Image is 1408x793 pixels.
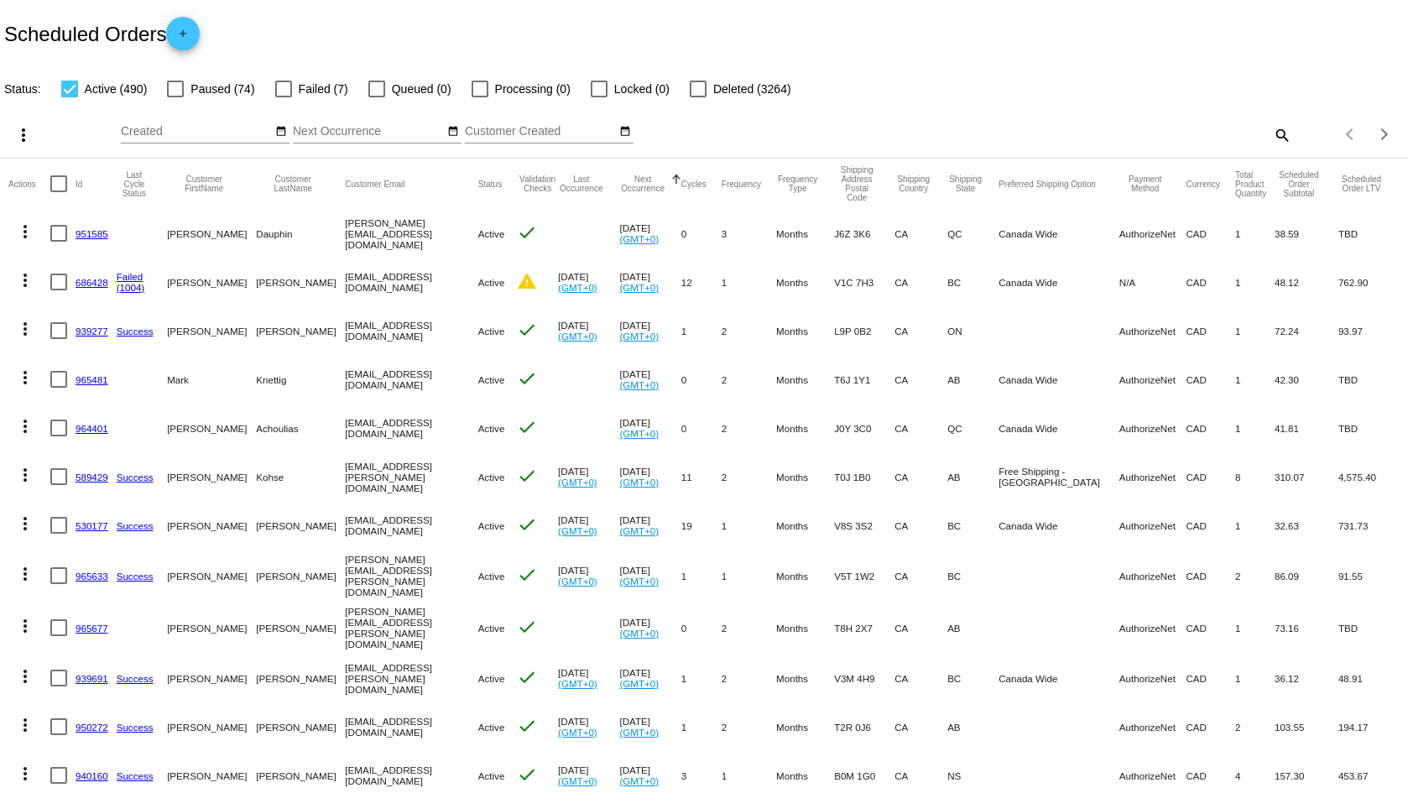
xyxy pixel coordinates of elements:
a: 965677 [76,623,108,634]
input: Created [121,125,272,138]
mat-cell: [PERSON_NAME] [167,258,256,306]
mat-cell: 42.30 [1275,355,1338,404]
a: (GMT+0) [619,628,659,639]
mat-cell: 86.09 [1275,550,1338,602]
mat-icon: add [173,28,193,48]
button: Change sorting for Frequency [722,179,761,189]
mat-cell: BC [947,550,999,602]
button: Change sorting for NextOccurrenceUtc [619,175,665,193]
mat-cell: [PERSON_NAME][EMAIL_ADDRESS][DOMAIN_NAME] [345,209,477,258]
a: Success [117,722,154,733]
mat-cell: TBD [1338,209,1400,258]
mat-cell: 2 [722,654,776,702]
mat-cell: Months [776,654,834,702]
mat-icon: check [517,368,537,389]
mat-cell: [DATE] [619,501,681,550]
mat-cell: CAD [1186,452,1236,501]
a: 950272 [76,722,108,733]
a: 965481 [76,374,108,385]
mat-cell: [DATE] [558,258,619,306]
input: Next Occurrence [293,125,444,138]
mat-cell: 1 [1235,306,1275,355]
mat-cell: AuthorizeNet [1119,209,1186,258]
span: Locked (0) [614,79,670,99]
mat-cell: 2 [722,702,776,751]
a: (GMT+0) [558,678,597,689]
a: (GMT+0) [619,331,659,342]
mat-cell: 310.07 [1275,452,1338,501]
mat-cell: Months [776,702,834,751]
mat-cell: [EMAIL_ADDRESS][DOMAIN_NAME] [345,258,477,306]
mat-cell: AuthorizeNet [1119,654,1186,702]
a: (GMT+0) [558,775,597,786]
button: Change sorting for ShippingState [947,175,983,193]
mat-cell: QC [947,404,999,452]
mat-cell: T0J 1B0 [834,452,894,501]
mat-cell: J6Z 3K6 [834,209,894,258]
a: 940160 [76,770,108,781]
mat-cell: 19 [681,501,722,550]
mat-cell: Kohse [256,452,345,501]
mat-cell: [DATE] [619,452,681,501]
mat-cell: [DATE] [558,550,619,602]
mat-cell: 731.73 [1338,501,1400,550]
mat-cell: CA [894,702,947,751]
mat-cell: 0 [681,602,722,654]
mat-cell: [EMAIL_ADDRESS][DOMAIN_NAME] [345,355,477,404]
mat-cell: BC [947,501,999,550]
mat-cell: CAD [1186,654,1236,702]
mat-cell: AuthorizeNet [1119,602,1186,654]
mat-cell: [DATE] [619,654,681,702]
mat-icon: warning [517,271,537,291]
mat-cell: 1 [1235,209,1275,258]
mat-cell: [DATE] [558,654,619,702]
mat-icon: more_vert [15,715,35,735]
a: (GMT+0) [619,775,659,786]
mat-cell: 2 [1235,550,1275,602]
mat-icon: search [1271,122,1291,148]
mat-cell: Months [776,501,834,550]
mat-icon: more_vert [15,514,35,534]
mat-cell: 0 [681,209,722,258]
mat-cell: BC [947,258,999,306]
mat-cell: 762.90 [1338,258,1400,306]
button: Change sorting for PaymentMethod.Type [1119,175,1171,193]
mat-cell: Months [776,602,834,654]
mat-cell: [DATE] [558,306,619,355]
mat-icon: more_vert [15,564,35,584]
a: (GMT+0) [619,233,659,244]
mat-cell: 4,575.40 [1338,452,1400,501]
mat-cell: 2 [722,452,776,501]
mat-cell: 1 [1235,501,1275,550]
mat-cell: [PERSON_NAME] [167,209,256,258]
mat-cell: 194.17 [1338,702,1400,751]
a: (GMT+0) [619,576,659,587]
span: Active [478,423,505,434]
mat-cell: ON [947,306,999,355]
mat-header-cell: Validation Checks [517,159,558,209]
mat-cell: 1 [722,501,776,550]
mat-icon: more_vert [13,125,34,145]
mat-cell: TBD [1338,602,1400,654]
mat-cell: [DATE] [619,258,681,306]
mat-icon: more_vert [15,270,35,290]
button: Change sorting for FrequencyType [776,175,819,193]
button: Change sorting for CustomerFirstName [167,175,241,193]
mat-cell: CA [894,452,947,501]
mat-cell: [PERSON_NAME] [256,258,345,306]
mat-cell: 1 [722,550,776,602]
mat-cell: Months [776,306,834,355]
mat-cell: [DATE] [619,355,681,404]
a: Success [117,326,154,337]
span: Active [478,277,505,288]
mat-cell: [PERSON_NAME] [167,702,256,751]
mat-cell: CA [894,355,947,404]
mat-cell: BC [947,654,999,702]
a: (GMT+0) [619,282,659,293]
mat-cell: 1 [722,258,776,306]
mat-cell: 1 [1235,355,1275,404]
mat-cell: 38.59 [1275,209,1338,258]
mat-icon: more_vert [15,764,35,784]
mat-cell: T2R 0J6 [834,702,894,751]
mat-cell: 2 [722,355,776,404]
